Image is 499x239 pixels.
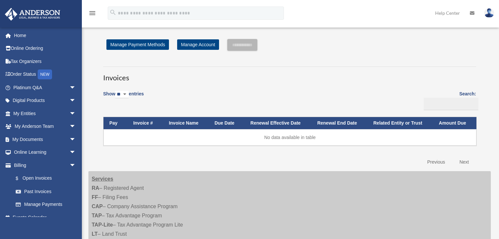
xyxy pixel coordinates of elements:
a: Tax Organizers [5,55,86,68]
a: Next [454,155,474,169]
a: Manage Payments [9,198,83,211]
i: menu [88,9,96,17]
a: My Anderson Teamarrow_drop_down [5,120,86,133]
strong: CAP [92,204,103,209]
strong: FF [92,194,98,200]
a: Platinum Q&Aarrow_drop_down [5,81,86,94]
span: arrow_drop_down [69,133,83,146]
span: $ [19,174,23,183]
span: arrow_drop_down [69,120,83,133]
h3: Invoices [103,67,476,83]
strong: LT [92,231,98,237]
th: Pay: activate to sort column descending [103,117,127,129]
a: Order StatusNEW [5,68,86,81]
th: Invoice Name: activate to sort column ascending [163,117,209,129]
a: Previous [422,155,450,169]
th: Renewal Effective Date: activate to sort column ascending [245,117,311,129]
span: arrow_drop_down [69,81,83,94]
span: arrow_drop_down [69,94,83,108]
span: arrow_drop_down [69,107,83,120]
i: search [109,9,117,16]
a: menu [88,11,96,17]
a: Home [5,29,86,42]
th: Invoice #: activate to sort column ascending [127,117,163,129]
a: Manage Account [177,39,219,50]
select: Showentries [115,91,129,98]
strong: TAP [92,213,102,218]
label: Show entries [103,90,144,105]
th: Due Date: activate to sort column ascending [209,117,245,129]
a: $Open Invoices [9,172,79,185]
strong: TAP-Lite [92,222,113,228]
th: Renewal End Date: activate to sort column ascending [311,117,367,129]
strong: Services [92,176,113,182]
th: Related Entity or Trust: activate to sort column ascending [367,117,433,129]
a: Past Invoices [9,185,83,198]
span: arrow_drop_down [69,146,83,159]
a: Billingarrow_drop_down [5,159,83,172]
a: My Documentsarrow_drop_down [5,133,86,146]
a: Manage Payment Methods [106,39,169,50]
span: arrow_drop_down [69,159,83,172]
td: No data available in table [103,129,476,146]
th: Amount Due: activate to sort column ascending [433,117,476,129]
div: NEW [38,70,52,79]
a: Events Calendar [5,211,86,224]
a: Digital Productsarrow_drop_down [5,94,86,107]
strong: RA [92,185,99,191]
a: Online Ordering [5,42,86,55]
a: Online Learningarrow_drop_down [5,146,86,159]
img: Anderson Advisors Platinum Portal [3,8,62,21]
img: User Pic [484,8,494,18]
label: Search: [421,90,476,110]
a: My Entitiesarrow_drop_down [5,107,86,120]
input: Search: [424,98,478,110]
